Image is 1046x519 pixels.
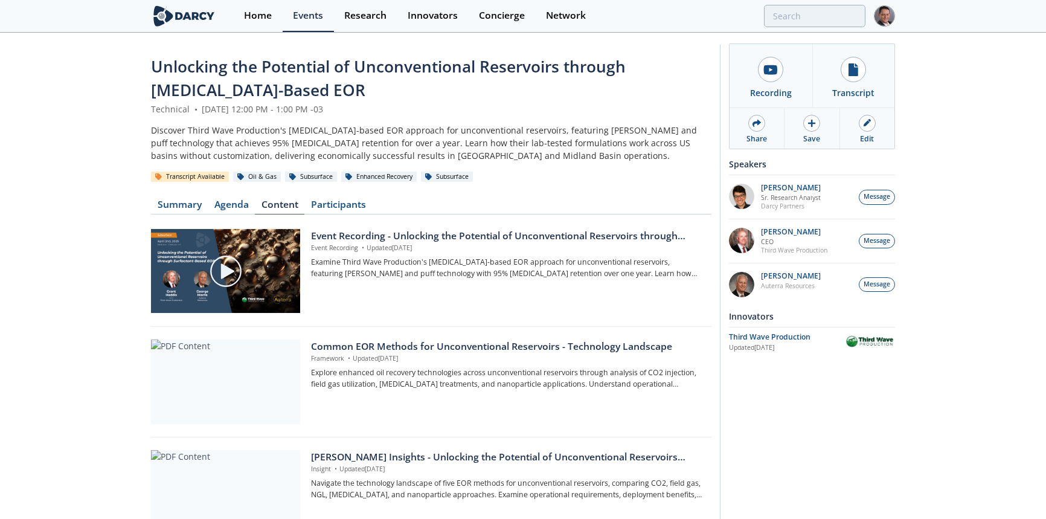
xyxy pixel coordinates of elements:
[729,228,754,253] img: f31228f9-d50d-48fd-a1a2-56f3da91aa48
[864,192,890,202] span: Message
[729,332,895,353] a: Third Wave Production Updated[DATE] Third Wave Production
[311,367,703,390] p: Explore enhanced oil recovery technologies across unconventional reservoirs through analysis of C...
[341,172,417,182] div: Enhanced Recovery
[729,306,895,327] div: Innovators
[151,56,626,101] span: Unlocking the Potential of Unconventional Reservoirs through [MEDICAL_DATA]-Based EOR
[311,257,703,279] p: Examine Third Wave Production's [MEDICAL_DATA]-based EOR approach for unconventional reservoirs, ...
[151,229,300,313] img: Video Content
[151,200,208,214] a: Summary
[859,234,895,249] button: Message
[333,465,339,473] span: •
[729,184,754,209] img: pfbUXw5ZTiaeWmDt62ge
[729,272,754,297] img: e9074cab-e2c1-4362-934b-f2572e4ea704
[859,277,895,292] button: Message
[764,5,865,27] input: Advanced Search
[840,108,894,149] a: Edit
[761,246,827,254] p: Third Wave Production
[360,243,367,252] span: •
[311,450,703,465] div: [PERSON_NAME] Insights - Unlocking the Potential of Unconventional Reservoirs through [MEDICAL_DA...
[761,193,821,202] p: Sr. Research Analyst
[750,86,792,99] div: Recording
[311,229,703,243] div: Event Recording - Unlocking the Potential of Unconventional Reservoirs through [MEDICAL_DATA]-Bas...
[803,134,820,144] div: Save
[729,153,895,175] div: Speakers
[730,44,812,108] a: Recording
[844,335,895,350] img: Third Wave Production
[151,172,229,182] div: Transcript Available
[244,11,272,21] div: Home
[874,5,895,27] img: Profile
[864,236,890,246] span: Message
[761,184,821,192] p: [PERSON_NAME]
[812,44,895,108] a: Transcript
[546,11,586,21] div: Network
[311,243,703,253] p: Event Recording Updated [DATE]
[151,229,711,314] a: Video Content Event Recording - Unlocking the Potential of Unconventional Reservoirs through [MED...
[233,172,281,182] div: Oil & Gas
[864,280,890,289] span: Message
[761,282,821,290] p: Auterra Resources
[859,190,895,205] button: Message
[192,103,199,115] span: •
[344,11,387,21] div: Research
[761,272,821,280] p: [PERSON_NAME]
[346,354,353,363] span: •
[832,86,874,99] div: Transcript
[421,172,473,182] div: Subsurface
[293,11,323,21] div: Events
[860,134,874,144] div: Edit
[729,332,844,343] div: Third Wave Production
[209,254,243,288] img: play-chapters-gray.svg
[408,11,458,21] div: Innovators
[311,465,703,474] p: Insight Updated [DATE]
[311,340,703,354] div: Common EOR Methods for Unconventional Reservoirs - Technology Landscape
[761,228,827,236] p: [PERSON_NAME]
[304,200,372,214] a: Participants
[761,237,827,246] p: CEO
[311,478,703,500] p: Navigate the technology landscape of five EOR methods for unconventional reservoirs, comparing CO...
[255,200,304,214] a: Content
[151,340,711,424] a: PDF Content Common EOR Methods for Unconventional Reservoirs - Technology Landscape Framework •Up...
[479,11,525,21] div: Concierge
[285,172,337,182] div: Subsurface
[311,354,703,364] p: Framework Updated [DATE]
[151,103,711,115] div: Technical [DATE] 12:00 PM - 1:00 PM -03
[151,124,711,162] div: Discover Third Wave Production's [MEDICAL_DATA]-based EOR approach for unconventional reservoirs,...
[729,343,844,353] div: Updated [DATE]
[151,5,217,27] img: logo-wide.svg
[746,134,767,144] div: Share
[761,202,821,210] p: Darcy Partners
[208,200,255,214] a: Agenda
